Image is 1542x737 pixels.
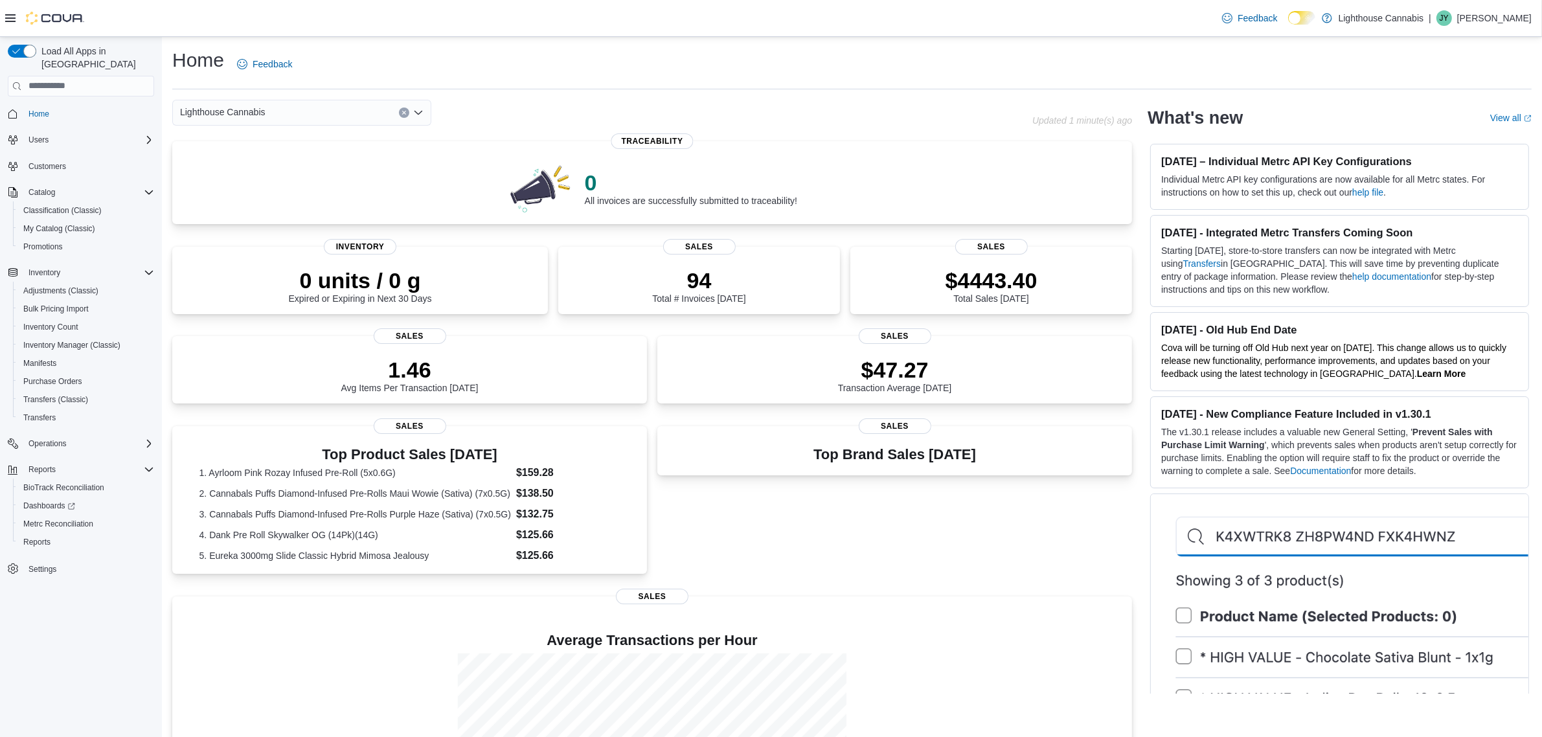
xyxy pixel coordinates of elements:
a: Dashboards [18,498,80,514]
span: Adjustments (Classic) [23,286,98,296]
span: Inventory [324,239,396,255]
span: Transfers [18,410,154,425]
img: Cova [26,12,84,25]
span: Bulk Pricing Import [23,304,89,314]
span: BioTrack Reconciliation [23,482,104,493]
a: Transfers [1183,258,1221,269]
span: My Catalog (Classic) [23,223,95,234]
button: Inventory [3,264,159,282]
button: Purchase Orders [13,372,159,391]
h3: Top Brand Sales [DATE] [813,447,976,462]
a: Adjustments (Classic) [18,283,104,299]
span: Dashboards [23,501,75,511]
a: Manifests [18,356,62,371]
a: BioTrack Reconciliation [18,480,109,495]
p: $47.27 [838,357,952,383]
span: Classification (Classic) [18,203,154,218]
a: Settings [23,561,62,577]
a: Promotions [18,239,68,255]
button: Inventory Count [13,318,159,336]
span: Inventory Count [23,322,78,332]
a: Metrc Reconciliation [18,516,98,532]
h3: Top Product Sales [DATE] [199,447,620,462]
span: Transfers (Classic) [23,394,88,405]
a: Bulk Pricing Import [18,301,94,317]
span: Classification (Classic) [23,205,102,216]
h1: Home [172,47,224,73]
span: Sales [955,239,1028,255]
span: Transfers [23,413,56,423]
a: Feedback [1217,5,1282,31]
span: Transfers (Classic) [18,392,154,407]
a: View allExternal link [1490,113,1532,123]
p: Updated 1 minute(s) ago [1032,115,1132,126]
dd: $125.66 [516,548,620,563]
span: Manifests [23,358,56,368]
span: Inventory Count [18,319,154,335]
button: Catalog [3,183,159,201]
button: BioTrack Reconciliation [13,479,159,497]
span: Users [28,135,49,145]
span: Reports [18,534,154,550]
button: Reports [23,462,61,477]
button: Operations [3,435,159,453]
span: Users [23,132,154,148]
span: Operations [28,438,67,449]
p: 94 [652,267,745,293]
h3: [DATE] - Old Hub End Date [1161,323,1518,336]
span: Customers [23,158,154,174]
span: Manifests [18,356,154,371]
span: Bulk Pricing Import [18,301,154,317]
h3: [DATE] - Integrated Metrc Transfers Coming Soon [1161,226,1518,239]
button: Users [3,131,159,149]
span: Customers [28,161,66,172]
p: Lighthouse Cannabis [1339,10,1424,26]
div: Avg Items Per Transaction [DATE] [341,357,479,393]
dt: 4. Dank Pre Roll Skywalker OG (14Pk)(14G) [199,528,511,541]
h2: What's new [1148,108,1243,128]
span: Home [23,106,154,122]
dd: $159.28 [516,465,620,481]
a: Documentation [1290,466,1351,476]
button: Open list of options [413,108,424,118]
p: The v1.30.1 release includes a valuable new General Setting, ' ', which prevents sales when produ... [1161,425,1518,477]
p: $4443.40 [946,267,1037,293]
h3: [DATE] - New Compliance Feature Included in v1.30.1 [1161,407,1518,420]
a: Classification (Classic) [18,203,107,218]
button: Inventory Manager (Classic) [13,336,159,354]
p: Starting [DATE], store-to-store transfers can now be integrated with Metrc using in [GEOGRAPHIC_D... [1161,244,1518,296]
span: Sales [663,239,736,255]
a: Purchase Orders [18,374,87,389]
button: Adjustments (Classic) [13,282,159,300]
a: Feedback [232,51,297,77]
button: Inventory [23,265,65,280]
span: Inventory [23,265,154,280]
dt: 1. Ayrloom Pink Rozay Infused Pre-Roll (5x0.6G) [199,466,511,479]
h4: Average Transactions per Hour [183,633,1122,648]
span: Inventory Manager (Classic) [18,337,154,353]
div: Expired or Expiring in Next 30 Days [289,267,432,304]
a: help documentation [1352,271,1431,282]
button: Transfers (Classic) [13,391,159,409]
span: Purchase Orders [23,376,82,387]
a: My Catalog (Classic) [18,221,100,236]
span: Dashboards [18,498,154,514]
p: 0 [585,170,797,196]
button: Bulk Pricing Import [13,300,159,318]
dt: 2. Cannabals Puffs Diamond-Infused Pre-Rolls Maui Wowie (Sativa) (7x0.5G) [199,487,511,500]
strong: Prevent Sales with Purchase Limit Warning [1161,427,1493,450]
span: Promotions [23,242,63,252]
button: Customers [3,157,159,176]
span: Purchase Orders [18,374,154,389]
span: Settings [28,564,56,574]
span: Catalog [28,187,55,198]
span: Sales [859,418,931,434]
span: Inventory [28,267,60,278]
button: Metrc Reconciliation [13,515,159,533]
button: Operations [23,436,72,451]
dd: $125.66 [516,527,620,543]
span: Lighthouse Cannabis [180,104,266,120]
div: All invoices are successfully submitted to traceability! [585,170,797,206]
a: Transfers (Classic) [18,392,93,407]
